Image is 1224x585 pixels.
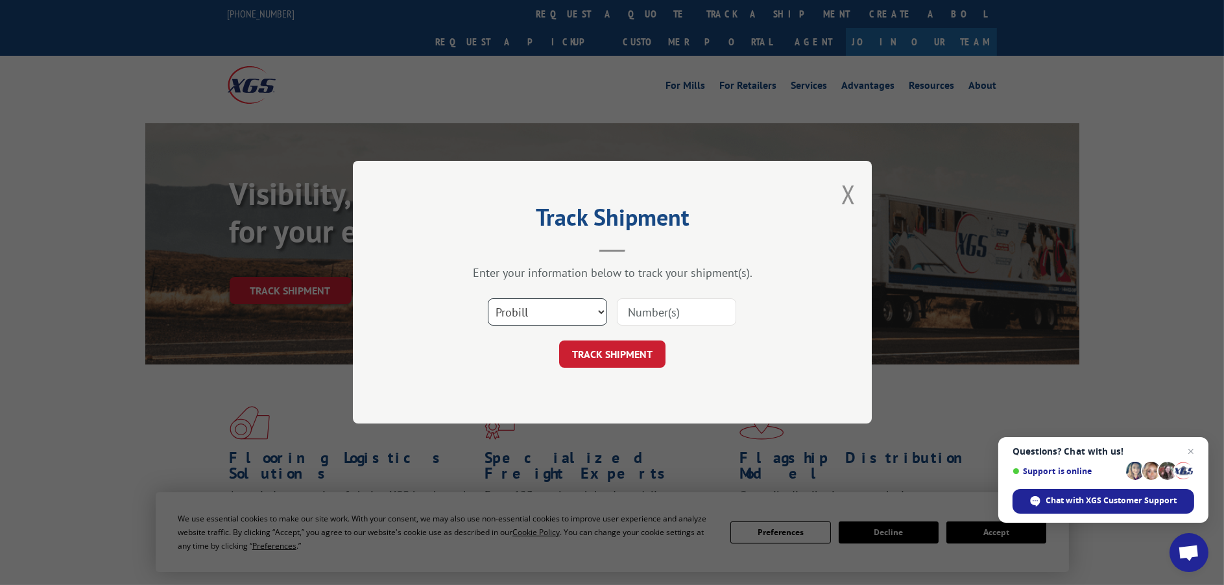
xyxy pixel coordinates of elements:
[418,208,807,233] h2: Track Shipment
[1013,466,1122,476] span: Support is online
[559,341,666,368] button: TRACK SHIPMENT
[1013,489,1194,514] span: Chat with XGS Customer Support
[841,177,856,211] button: Close modal
[1013,446,1194,457] span: Questions? Chat with us!
[1046,495,1177,507] span: Chat with XGS Customer Support
[617,299,736,326] input: Number(s)
[1170,533,1208,572] a: Open chat
[418,266,807,281] div: Enter your information below to track your shipment(s).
